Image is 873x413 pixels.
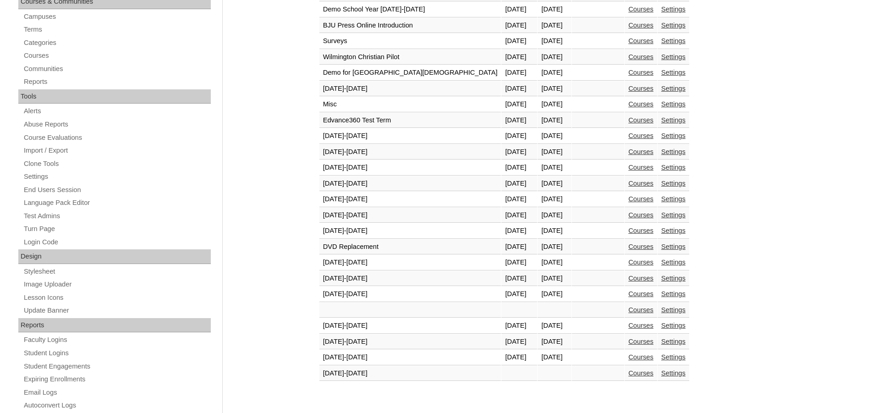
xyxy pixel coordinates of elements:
[628,275,653,282] a: Courses
[501,271,537,286] td: [DATE]
[501,318,537,334] td: [DATE]
[23,105,211,117] a: Alerts
[628,85,653,92] a: Courses
[661,195,686,203] a: Settings
[501,144,537,160] td: [DATE]
[319,208,501,223] td: [DATE]-[DATE]
[661,164,686,171] a: Settings
[538,192,571,207] td: [DATE]
[23,76,211,88] a: Reports
[319,33,501,49] td: Surveys
[319,128,501,144] td: [DATE]-[DATE]
[628,322,653,329] a: Courses
[23,305,211,316] a: Update Banner
[501,239,537,255] td: [DATE]
[501,128,537,144] td: [DATE]
[501,334,537,350] td: [DATE]
[501,33,537,49] td: [DATE]
[628,53,653,61] a: Courses
[501,81,537,97] td: [DATE]
[661,148,686,155] a: Settings
[501,286,537,302] td: [DATE]
[538,255,571,270] td: [DATE]
[23,400,211,411] a: Autoconvert Logs
[319,223,501,239] td: [DATE]-[DATE]
[23,387,211,398] a: Email Logs
[23,37,211,49] a: Categories
[661,69,686,76] a: Settings
[501,50,537,65] td: [DATE]
[661,180,686,187] a: Settings
[23,50,211,61] a: Courses
[23,266,211,277] a: Stylesheet
[538,144,571,160] td: [DATE]
[501,160,537,176] td: [DATE]
[538,223,571,239] td: [DATE]
[319,192,501,207] td: [DATE]-[DATE]
[501,113,537,128] td: [DATE]
[501,208,537,223] td: [DATE]
[23,132,211,143] a: Course Evaluations
[628,37,653,44] a: Courses
[628,306,653,314] a: Courses
[319,18,501,33] td: BJU Press Online Introduction
[319,239,501,255] td: DVD Replacement
[628,259,653,266] a: Courses
[319,334,501,350] td: [DATE]-[DATE]
[538,208,571,223] td: [DATE]
[538,350,571,365] td: [DATE]
[661,290,686,297] a: Settings
[661,259,686,266] a: Settings
[661,22,686,29] a: Settings
[23,374,211,385] a: Expiring Enrollments
[319,255,501,270] td: [DATE]-[DATE]
[23,24,211,35] a: Terms
[23,347,211,359] a: Student Logins
[628,353,653,361] a: Courses
[23,63,211,75] a: Communities
[538,65,571,81] td: [DATE]
[319,160,501,176] td: [DATE]-[DATE]
[661,306,686,314] a: Settings
[628,180,653,187] a: Courses
[319,286,501,302] td: [DATE]-[DATE]
[538,239,571,255] td: [DATE]
[23,292,211,303] a: Lesson Icons
[628,227,653,234] a: Courses
[23,184,211,196] a: End Users Session
[661,211,686,219] a: Settings
[538,2,571,17] td: [DATE]
[23,361,211,372] a: Student Engagements
[661,369,686,377] a: Settings
[628,148,653,155] a: Courses
[23,197,211,209] a: Language Pack Editor
[628,211,653,219] a: Courses
[319,318,501,334] td: [DATE]-[DATE]
[661,116,686,124] a: Settings
[23,237,211,248] a: Login Code
[319,271,501,286] td: [DATE]-[DATE]
[319,65,501,81] td: Demo for [GEOGRAPHIC_DATA][DEMOGRAPHIC_DATA]
[538,18,571,33] td: [DATE]
[501,97,537,112] td: [DATE]
[319,2,501,17] td: Demo School Year [DATE]-[DATE]
[628,116,653,124] a: Courses
[23,334,211,346] a: Faculty Logins
[319,176,501,192] td: [DATE]-[DATE]
[661,53,686,61] a: Settings
[319,366,501,381] td: [DATE]-[DATE]
[628,69,653,76] a: Courses
[23,158,211,170] a: Clone Tools
[661,227,686,234] a: Settings
[23,145,211,156] a: Import / Export
[23,119,211,130] a: Abuse Reports
[319,97,501,112] td: Misc
[538,286,571,302] td: [DATE]
[23,171,211,182] a: Settings
[23,223,211,235] a: Turn Page
[319,144,501,160] td: [DATE]-[DATE]
[628,6,653,13] a: Courses
[538,160,571,176] td: [DATE]
[501,350,537,365] td: [DATE]
[319,50,501,65] td: Wilmington Christian Pilot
